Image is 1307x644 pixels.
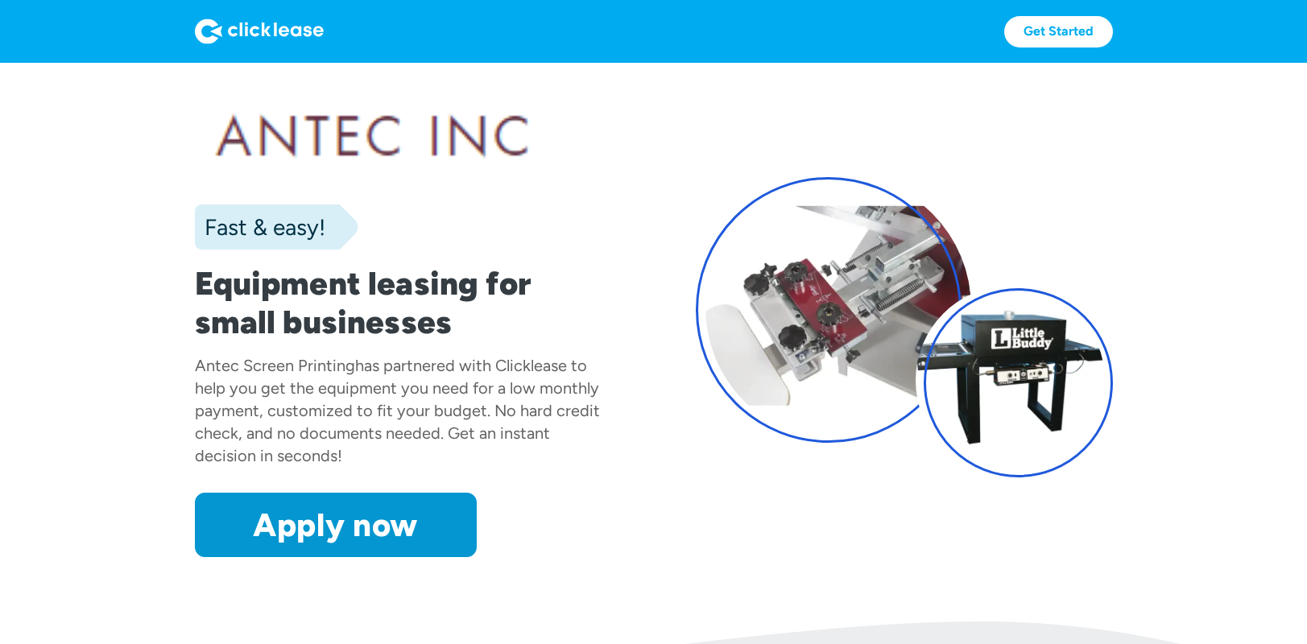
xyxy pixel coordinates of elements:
div: has partnered with Clicklease to help you get the equipment you need for a low monthly payment, c... [195,356,600,465]
h1: Equipment leasing for small businesses [195,264,612,341]
div: Fast & easy! [195,211,325,243]
a: Get Started [1004,16,1113,47]
img: Logo [195,19,324,44]
div: Antec Screen Printing [195,356,355,375]
a: Apply now [195,493,477,557]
